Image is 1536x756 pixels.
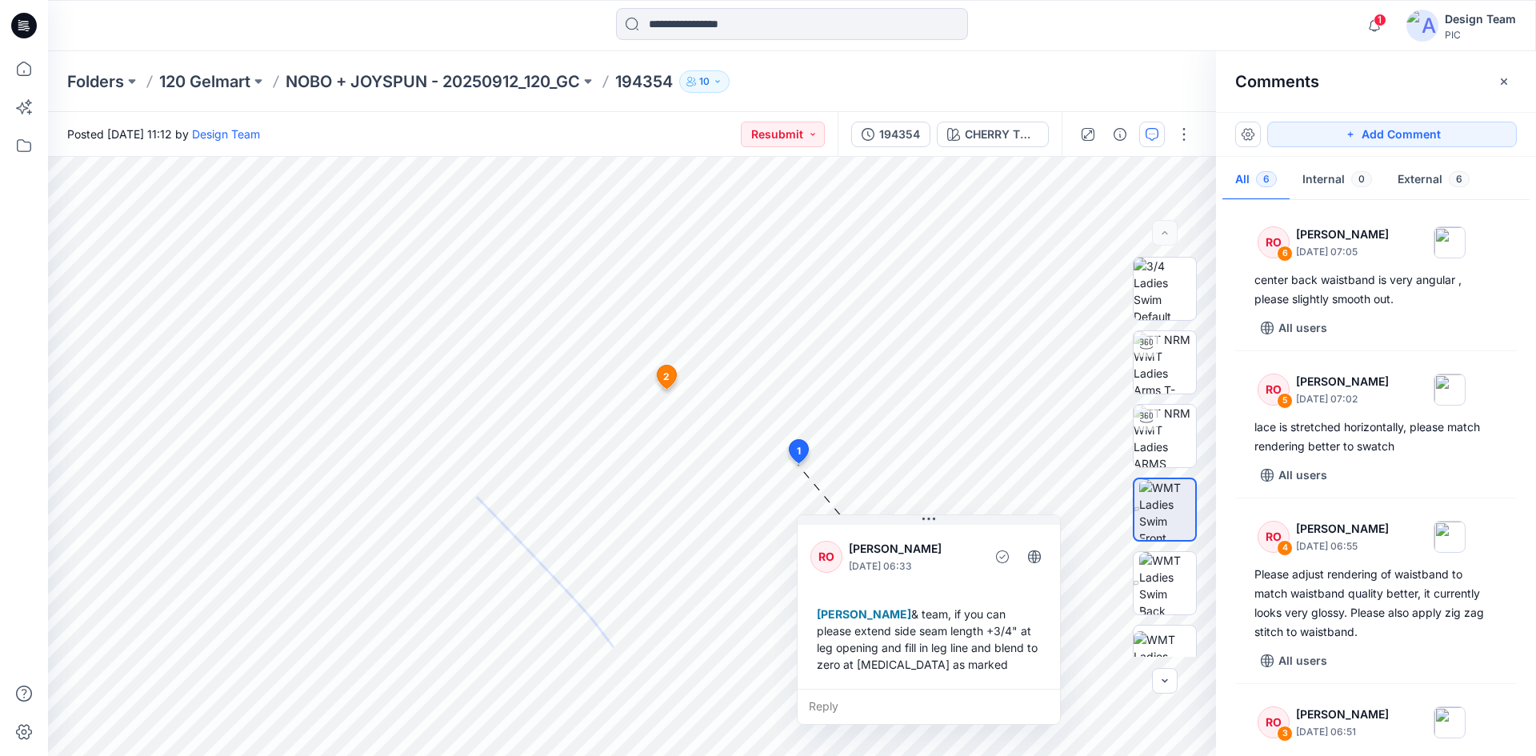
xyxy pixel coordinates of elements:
[1277,540,1293,556] div: 4
[1107,122,1133,147] button: Details
[1385,160,1482,201] button: External
[849,558,979,574] p: [DATE] 06:33
[1351,171,1372,187] span: 0
[286,70,580,93] a: NOBO + JOYSPUN - 20250912_120_GC
[1406,10,1438,42] img: avatar
[1449,171,1470,187] span: 6
[797,444,801,458] span: 1
[1296,244,1389,260] p: [DATE] 07:05
[1296,391,1389,407] p: [DATE] 07:02
[67,70,124,93] a: Folders
[810,599,1047,679] div: & team, if you can please extend side seam length +3/4" at leg opening and fill in leg line and b...
[1258,226,1290,258] div: RO
[851,122,930,147] button: 194354
[1254,565,1498,642] div: Please adjust rendering of waistband to match waistband quality better, it currently looks very g...
[1258,706,1290,738] div: RO
[1278,466,1327,485] p: All users
[849,539,979,558] p: [PERSON_NAME]
[1256,171,1277,187] span: 6
[1296,705,1389,724] p: [PERSON_NAME]
[937,122,1049,147] button: CHERRY TOMATO
[1134,331,1196,394] img: TT NRM WMT Ladies Arms T-POSE
[615,70,673,93] p: 194354
[798,689,1060,724] div: Reply
[1374,14,1386,26] span: 1
[1445,29,1516,41] div: PIC
[1278,318,1327,338] p: All users
[810,541,842,573] div: RO
[699,73,710,90] p: 10
[679,70,730,93] button: 10
[1258,374,1290,406] div: RO
[1296,724,1389,740] p: [DATE] 06:51
[1277,393,1293,409] div: 5
[1296,538,1389,554] p: [DATE] 06:55
[1445,10,1516,29] div: Design Team
[663,370,670,384] span: 2
[1254,270,1498,309] div: center back waistband is very angular , please slightly smooth out.
[1277,726,1293,742] div: 3
[1277,246,1293,262] div: 6
[1139,552,1196,614] img: WMT Ladies Swim Back
[1139,479,1195,540] img: WMT Ladies Swim Front
[879,126,920,143] div: 194354
[1296,372,1389,391] p: [PERSON_NAME]
[1134,631,1196,682] img: WMT Ladies Swim Left
[1254,648,1334,674] button: All users
[192,127,260,141] a: Design Team
[1254,462,1334,488] button: All users
[1235,72,1319,91] h2: Comments
[1258,521,1290,553] div: RO
[1254,418,1498,456] div: lace is stretched horizontally, please match rendering better to swatch
[1267,122,1517,147] button: Add Comment
[1134,405,1196,467] img: TT NRM WMT Ladies ARMS DOWN
[1278,651,1327,670] p: All users
[67,126,260,142] span: Posted [DATE] 11:12 by
[1290,160,1385,201] button: Internal
[1296,519,1389,538] p: [PERSON_NAME]
[1254,315,1334,341] button: All users
[817,607,911,621] span: [PERSON_NAME]
[1222,160,1290,201] button: All
[965,126,1038,143] div: CHERRY TOMATO
[159,70,250,93] a: 120 Gelmart
[1134,258,1196,320] img: 3/4 Ladies Swim Default
[1296,225,1389,244] p: [PERSON_NAME]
